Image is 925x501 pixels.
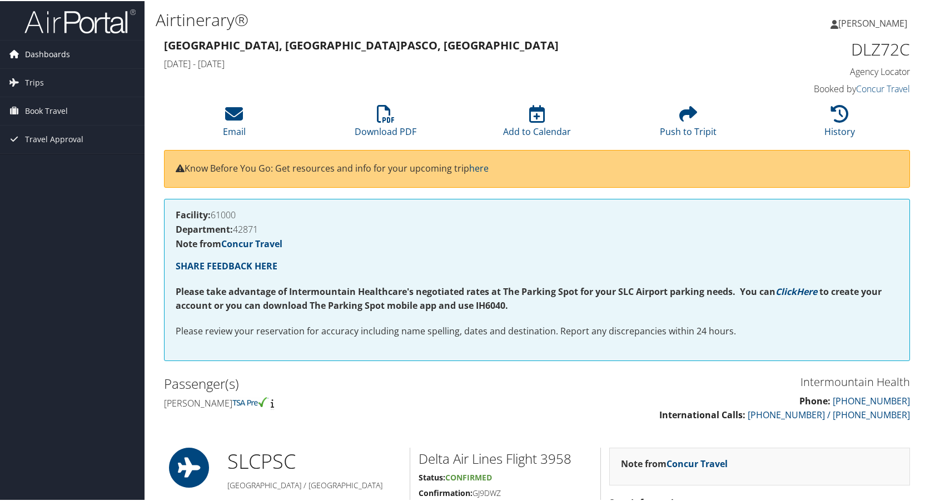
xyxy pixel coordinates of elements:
[221,237,282,249] a: Concur Travel
[176,208,211,220] strong: Facility:
[176,284,775,297] strong: Please take advantage of Intermountain Healthcare's negotiated rates at The Parking Spot for your...
[830,6,918,39] a: [PERSON_NAME]
[176,222,233,234] strong: Department:
[176,323,898,338] p: Please review your reservation for accuracy including name spelling, dates and destination. Repor...
[176,259,277,271] a: SHARE FEEDBACK HERE
[227,447,401,474] h1: SLC PSC
[25,96,68,124] span: Book Travel
[355,110,416,137] a: Download PDF
[176,224,898,233] h4: 42871
[667,457,728,469] a: Concur Travel
[503,110,571,137] a: Add to Calendar
[156,7,664,31] h1: Airtinerary®
[833,394,910,406] a: [PHONE_NUMBER]
[838,16,907,28] span: [PERSON_NAME]
[797,284,817,297] a: Here
[799,394,830,406] strong: Phone:
[176,237,282,249] strong: Note from
[736,64,910,77] h4: Agency Locator
[419,487,592,498] h5: GJ9DWZ
[25,124,83,152] span: Travel Approval
[164,373,529,392] h2: Passenger(s)
[176,161,898,175] p: Know Before You Go: Get resources and info for your upcoming trip
[223,110,246,137] a: Email
[775,284,797,297] a: Click
[164,57,719,69] h4: [DATE] - [DATE]
[164,396,529,408] h4: [PERSON_NAME]
[176,209,898,218] h4: 61000
[232,396,268,406] img: tsa-precheck.png
[445,471,492,482] span: Confirmed
[25,39,70,67] span: Dashboards
[24,7,136,33] img: airportal-logo.png
[419,448,592,467] h2: Delta Air Lines Flight 3958
[660,110,717,137] a: Push to Tripit
[25,68,44,96] span: Trips
[748,408,910,420] a: [PHONE_NUMBER] / [PHONE_NUMBER]
[659,408,745,420] strong: International Calls:
[856,82,910,94] a: Concur Travel
[419,471,445,482] strong: Status:
[621,457,728,469] strong: Note from
[164,37,559,52] strong: [GEOGRAPHIC_DATA], [GEOGRAPHIC_DATA] Pasco, [GEOGRAPHIC_DATA]
[736,37,910,60] h1: DLZ72C
[545,373,910,389] h3: Intermountain Health
[736,82,910,94] h4: Booked by
[824,110,855,137] a: History
[419,487,473,497] strong: Confirmation:
[227,479,401,490] h5: [GEOGRAPHIC_DATA] / [GEOGRAPHIC_DATA]
[469,161,489,173] a: here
